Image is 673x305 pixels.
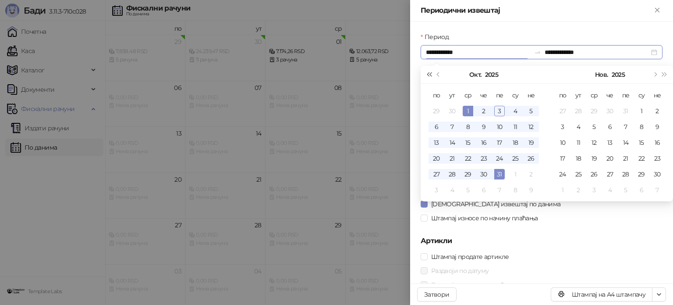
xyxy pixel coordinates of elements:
[429,87,444,103] th: по
[447,185,457,195] div: 4
[534,49,541,56] span: to
[460,151,476,166] td: 2025-10-22
[618,166,634,182] td: 2025-11-28
[573,169,584,179] div: 25
[428,213,542,223] span: Штампај износе по начину плаћања
[586,182,602,198] td: 2025-12-03
[652,185,662,195] div: 7
[636,153,647,164] div: 22
[429,103,444,119] td: 2025-09-29
[526,169,536,179] div: 2
[557,153,568,164] div: 17
[618,87,634,103] th: пе
[570,151,586,166] td: 2025-11-18
[510,169,521,179] div: 1
[476,166,492,182] td: 2025-10-30
[557,185,568,195] div: 1
[444,151,460,166] td: 2025-10-21
[573,106,584,116] div: 28
[555,119,570,135] td: 2025-11-03
[586,135,602,151] td: 2025-11-12
[636,169,647,179] div: 29
[478,122,489,132] div: 9
[460,103,476,119] td: 2025-10-01
[589,169,599,179] div: 26
[469,66,481,83] button: Изабери месец
[586,103,602,119] td: 2025-10-29
[620,169,631,179] div: 28
[570,166,586,182] td: 2025-11-25
[476,182,492,198] td: 2025-11-06
[510,153,521,164] div: 25
[620,137,631,148] div: 14
[429,119,444,135] td: 2025-10-06
[649,166,665,182] td: 2025-11-30
[476,135,492,151] td: 2025-10-16
[526,106,536,116] div: 5
[417,287,457,301] button: Затвори
[555,166,570,182] td: 2025-11-24
[526,137,536,148] div: 19
[602,103,618,119] td: 2025-10-30
[507,166,523,182] td: 2025-11-01
[526,153,536,164] div: 26
[605,153,615,164] div: 20
[428,252,512,262] span: Штампај продате артикле
[605,106,615,116] div: 30
[634,135,649,151] td: 2025-11-15
[429,166,444,182] td: 2025-10-27
[634,182,649,198] td: 2025-12-06
[494,137,505,148] div: 17
[431,122,442,132] div: 6
[612,66,625,83] button: Изабери годину
[636,185,647,195] div: 6
[650,66,659,83] button: Следећи месец (PageDown)
[586,87,602,103] th: ср
[476,87,492,103] th: че
[444,182,460,198] td: 2025-11-04
[634,166,649,182] td: 2025-11-29
[463,106,473,116] div: 1
[551,287,652,301] button: Штампај на А4 штампачу
[447,137,457,148] div: 14
[602,87,618,103] th: че
[447,122,457,132] div: 7
[605,122,615,132] div: 6
[492,135,507,151] td: 2025-10-17
[523,151,539,166] td: 2025-10-26
[605,185,615,195] div: 4
[428,199,564,209] span: [DEMOGRAPHIC_DATA] извештај по данима
[447,153,457,164] div: 21
[523,87,539,103] th: не
[589,185,599,195] div: 3
[507,182,523,198] td: 2025-11-08
[555,87,570,103] th: по
[463,122,473,132] div: 8
[589,153,599,164] div: 19
[649,103,665,119] td: 2025-11-02
[463,185,473,195] div: 5
[476,151,492,166] td: 2025-10-23
[492,103,507,119] td: 2025-10-03
[555,151,570,166] td: 2025-11-17
[589,106,599,116] div: 29
[478,185,489,195] div: 6
[510,185,521,195] div: 8
[492,182,507,198] td: 2025-11-07
[507,87,523,103] th: су
[649,135,665,151] td: 2025-11-16
[620,185,631,195] div: 5
[634,87,649,103] th: су
[444,166,460,182] td: 2025-10-28
[602,166,618,182] td: 2025-11-27
[431,106,442,116] div: 29
[595,66,608,83] button: Изабери месец
[636,106,647,116] div: 1
[652,5,662,16] button: Close
[424,66,434,83] button: Претходна година (Control + left)
[463,169,473,179] div: 29
[586,151,602,166] td: 2025-11-19
[426,47,531,57] input: Период
[570,103,586,119] td: 2025-10-28
[649,87,665,103] th: не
